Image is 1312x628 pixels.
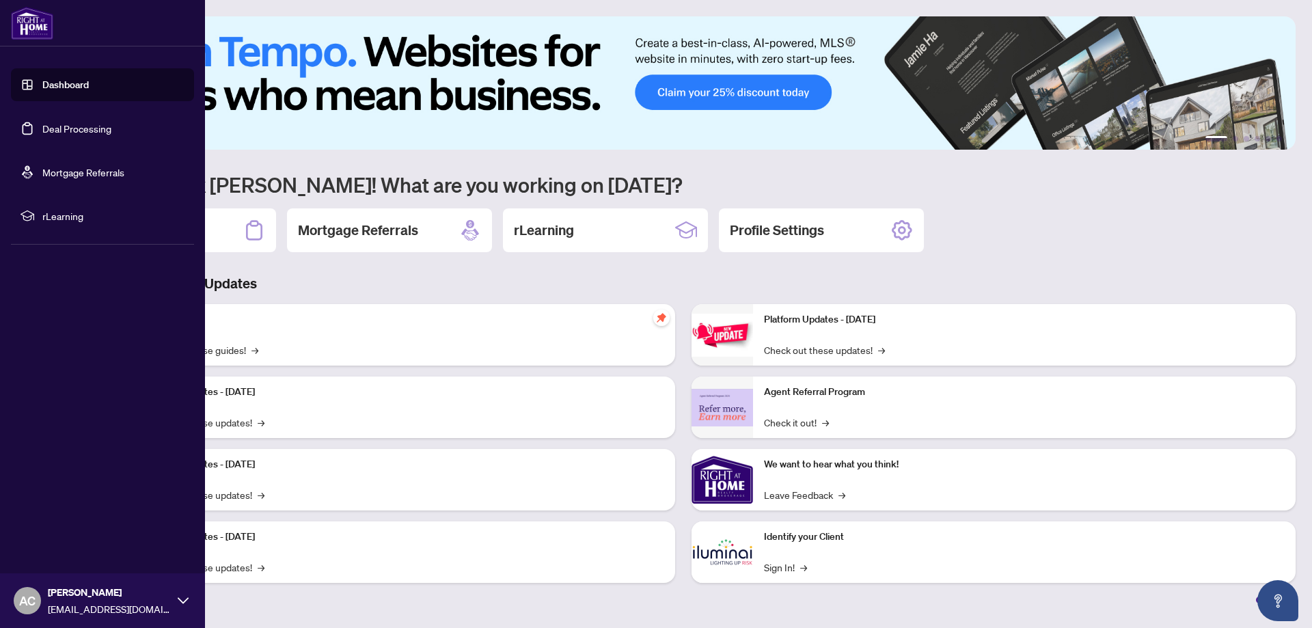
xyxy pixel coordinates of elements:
[1257,580,1298,621] button: Open asap
[1266,136,1271,141] button: 5
[653,310,670,326] span: pushpin
[764,530,1285,545] p: Identify your Client
[730,221,824,240] h2: Profile Settings
[48,601,171,616] span: [EMAIL_ADDRESS][DOMAIN_NAME]
[42,79,89,91] a: Dashboard
[143,385,664,400] p: Platform Updates - [DATE]
[298,221,418,240] h2: Mortgage Referrals
[1255,136,1260,141] button: 4
[764,457,1285,472] p: We want to hear what you think!
[42,208,184,223] span: rLearning
[11,7,53,40] img: logo
[514,221,574,240] h2: rLearning
[764,385,1285,400] p: Agent Referral Program
[143,530,664,545] p: Platform Updates - [DATE]
[1276,136,1282,141] button: 6
[692,389,753,426] img: Agent Referral Program
[48,585,171,600] span: [PERSON_NAME]
[692,314,753,357] img: Platform Updates - June 23, 2025
[1205,136,1227,141] button: 1
[1233,136,1238,141] button: 2
[143,312,664,327] p: Self-Help
[764,560,807,575] a: Sign In!→
[692,449,753,510] img: We want to hear what you think!
[258,560,264,575] span: →
[838,487,845,502] span: →
[800,560,807,575] span: →
[42,122,111,135] a: Deal Processing
[764,312,1285,327] p: Platform Updates - [DATE]
[19,591,36,610] span: AC
[764,342,885,357] a: Check out these updates!→
[764,415,829,430] a: Check it out!→
[251,342,258,357] span: →
[258,487,264,502] span: →
[692,521,753,583] img: Identify your Client
[71,172,1296,197] h1: Welcome back [PERSON_NAME]! What are you working on [DATE]?
[71,274,1296,293] h3: Brokerage & Industry Updates
[42,166,124,178] a: Mortgage Referrals
[71,16,1296,150] img: Slide 0
[1244,136,1249,141] button: 3
[822,415,829,430] span: →
[878,342,885,357] span: →
[764,487,845,502] a: Leave Feedback→
[258,415,264,430] span: →
[143,457,664,472] p: Platform Updates - [DATE]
